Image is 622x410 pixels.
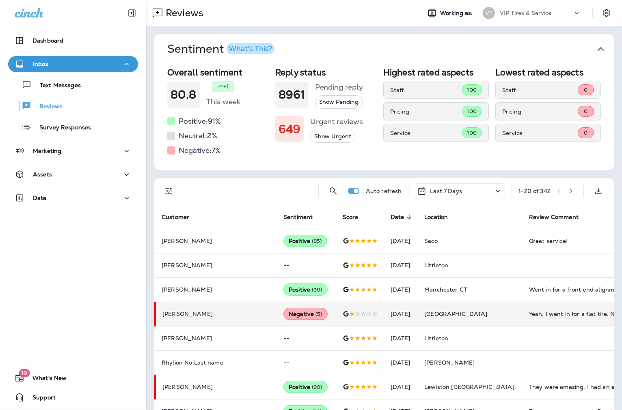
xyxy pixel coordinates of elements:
[162,286,270,293] p: [PERSON_NAME]
[424,335,448,342] span: Littleton
[383,67,489,77] h2: Highest rated aspects
[325,183,341,199] button: Search Reviews
[390,87,462,93] p: Staff
[384,350,418,375] td: [DATE]
[529,213,589,221] span: Review Comment
[391,214,404,221] span: Date
[312,384,322,391] span: ( 90 )
[32,82,81,90] p: Text Messages
[24,394,56,404] span: Support
[171,88,197,101] h1: 80.8
[390,108,462,115] p: Pricing
[283,308,328,320] div: Negative
[584,108,587,115] span: 0
[206,95,240,108] h5: This week
[310,130,355,143] button: Show Urgent
[8,76,138,93] button: Text Messages
[227,43,274,54] button: What's This?
[310,115,363,128] h5: Urgent reviews
[24,375,67,384] span: What's New
[33,195,47,201] p: Data
[483,7,495,19] div: VT
[283,235,327,247] div: Positive
[502,108,578,115] p: Pricing
[315,95,363,109] button: Show Pending
[162,311,270,317] p: [PERSON_NAME]
[277,326,336,350] td: --
[162,384,270,390] p: [PERSON_NAME]
[33,148,61,154] p: Marketing
[599,6,614,20] button: Settings
[8,143,138,159] button: Marketing
[162,359,270,366] p: Rhylion No Last name
[384,326,418,350] td: [DATE]
[275,67,377,77] h2: Reply status
[495,67,601,77] h2: Lowest rated aspects
[584,129,587,136] span: 0
[167,42,274,56] h1: Sentiment
[424,310,487,318] span: [GEOGRAPHIC_DATA]
[33,171,52,178] p: Assets
[590,183,607,199] button: Export as CSV
[391,213,415,221] span: Date
[283,381,328,393] div: Positive
[161,183,177,199] button: Filters
[8,97,138,114] button: Reviews
[121,5,143,21] button: Collapse Sidebar
[8,190,138,206] button: Data
[162,335,270,341] p: [PERSON_NAME]
[31,103,63,111] p: Reviews
[162,238,270,244] p: [PERSON_NAME]
[19,369,30,377] span: 19
[8,389,138,406] button: Support
[424,213,458,221] span: Location
[279,88,305,101] h1: 8961
[283,214,313,221] span: Sentiment
[283,283,328,296] div: Positive
[223,82,229,90] p: +1
[32,37,63,44] p: Dashboard
[424,359,475,366] span: [PERSON_NAME]
[384,229,418,253] td: [DATE]
[467,129,477,136] span: 100
[366,188,402,194] p: Auto refresh
[424,262,448,269] span: Littleton
[529,214,579,221] span: Review Comment
[179,144,221,157] h5: Negative: 7 %
[384,277,418,302] td: [DATE]
[179,129,217,142] h5: Neutral: 2 %
[315,311,322,318] span: ( 5 )
[161,34,620,64] button: SentimentWhat's This?
[584,86,587,93] span: 0
[424,237,438,245] span: Saco
[154,64,614,170] div: SentimentWhat's This?
[167,67,269,77] h2: Overall sentiment
[430,188,462,194] p: Last 7 Days
[162,262,270,268] p: [PERSON_NAME]
[8,32,138,49] button: Dashboard
[8,370,138,386] button: 19What's New
[279,122,300,136] h1: 649
[315,81,363,94] h5: Pending reply
[502,130,578,136] p: Service
[424,286,467,293] span: Manchester CT
[229,45,272,52] div: What's This?
[8,118,138,135] button: Survey Responses
[162,214,189,221] span: Customer
[343,214,359,221] span: Score
[162,7,203,19] p: Reviews
[518,188,551,194] div: 1 - 20 of 342
[277,350,336,375] td: --
[277,253,336,277] td: --
[31,124,91,132] p: Survey Responses
[467,86,477,93] span: 100
[424,214,448,221] span: Location
[390,130,462,136] p: Service
[33,61,48,67] p: Inbox
[384,253,418,277] td: [DATE]
[384,302,418,326] td: [DATE]
[312,286,322,293] span: ( 90 )
[502,87,578,93] p: Staff
[467,108,477,115] span: 100
[500,10,552,16] p: VIP Tires & Service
